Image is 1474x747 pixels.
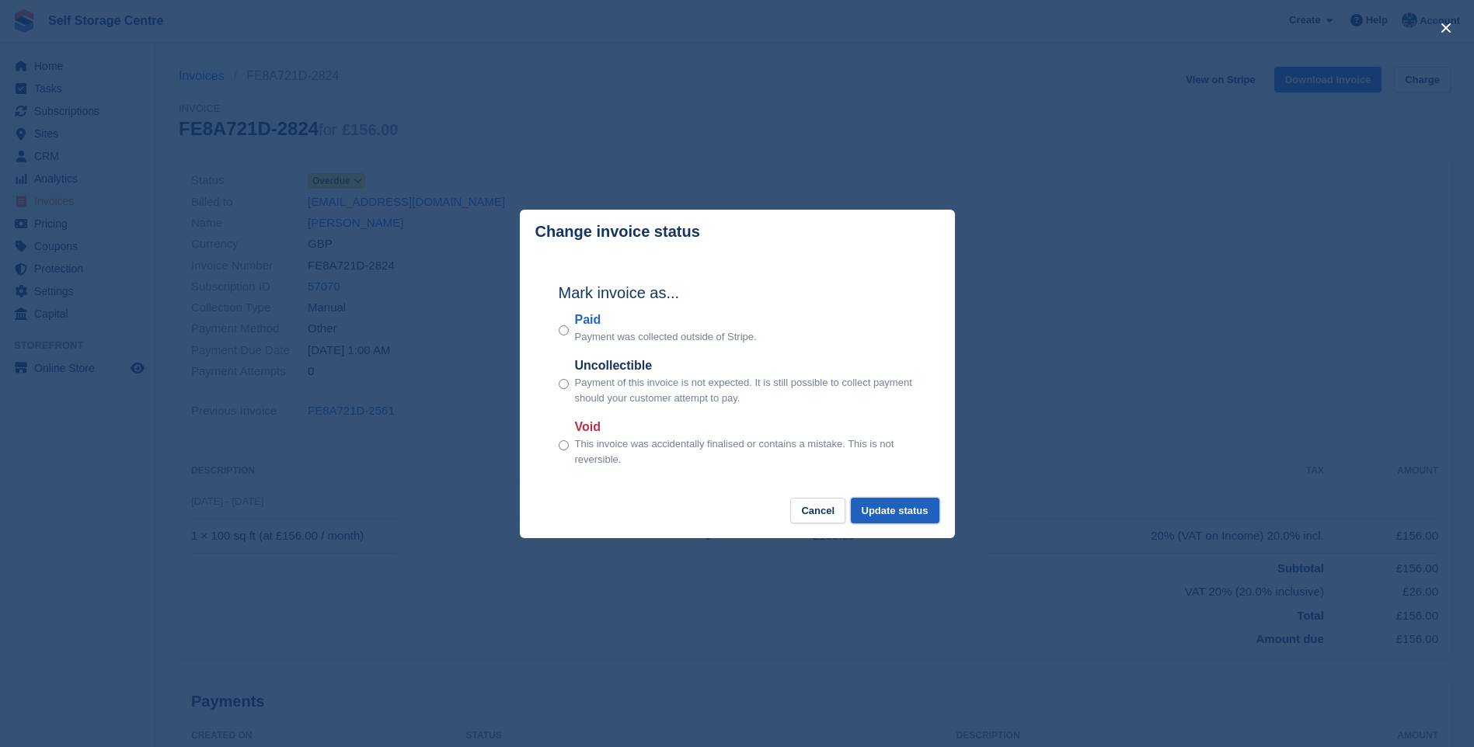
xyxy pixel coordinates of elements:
[575,329,757,345] p: Payment was collected outside of Stripe.
[790,498,845,523] button: Cancel
[559,281,916,304] h2: Mark invoice as...
[575,375,916,405] p: Payment of this invoice is not expected. It is still possible to collect payment should your cust...
[575,356,916,375] label: Uncollectible
[575,436,916,467] p: This invoice was accidentally finalised or contains a mistake. This is not reversible.
[575,418,916,436] label: Void
[1434,16,1458,40] button: close
[535,223,700,241] p: Change invoice status
[575,311,757,329] label: Paid
[851,498,939,523] button: Update status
